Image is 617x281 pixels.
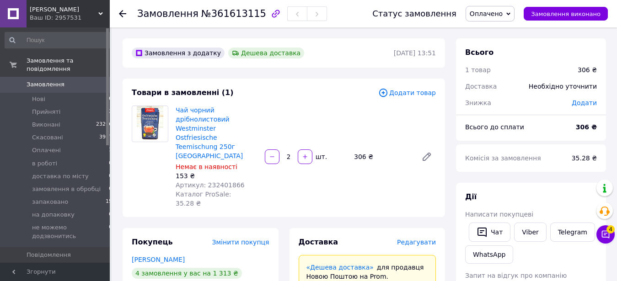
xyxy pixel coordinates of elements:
span: Всього [465,48,494,57]
a: WhatsApp [465,245,513,264]
div: Ваш ID: 2957531 [30,14,110,22]
span: Покупець [132,238,173,246]
div: 306 ₴ [578,65,597,74]
span: 1 [109,146,112,154]
div: Повернутися назад [119,9,126,18]
span: 15 [106,198,112,206]
span: Виконані [32,121,60,129]
span: Пан Марципан [30,5,98,14]
span: Каталог ProSale: 35.28 ₴ [176,191,231,207]
span: Оплачені [32,146,61,154]
a: «Дешева доставка» [306,264,374,271]
span: 0 [109,185,112,193]
div: 4 замовлення у вас на 1 313 ₴ [132,268,242,279]
a: Telegram [550,223,595,242]
img: Чай чорний дрібнолистовий Westminster Ostfriesische Teemischung 250г Німеччина [137,106,164,142]
span: замовлення в обробці [32,185,101,193]
span: Знижка [465,99,491,106]
span: Всього до сплати [465,123,524,131]
span: 0 [109,95,112,103]
span: Скасовані [32,133,63,142]
input: Пошук [5,32,113,48]
div: Замовлення з додатку [132,48,225,58]
span: Додати товар [378,88,436,98]
div: 153 ₴ [176,171,258,180]
span: 0 [109,223,112,240]
span: Повідомлення [27,251,71,259]
span: Немає в наявності [176,163,237,170]
button: Чат з покупцем4 [596,225,615,244]
span: 4 [606,225,615,233]
span: Дії [465,192,477,201]
span: Нові [32,95,45,103]
span: доставка по місту [32,172,89,180]
span: Артикул: 232401866 [176,181,245,189]
span: на допаковку [32,211,75,219]
span: Замовлення виконано [531,11,601,17]
span: Замовлення [137,8,199,19]
span: Доставка [465,83,497,90]
div: для продавця Новою Поштою на Prom. [306,263,429,281]
span: запаковано [32,198,68,206]
span: 3 [109,108,112,116]
time: [DATE] 13:51 [394,49,436,57]
span: Доставка [299,238,338,246]
span: 3957 [99,133,112,142]
span: 35.28 ₴ [572,154,597,162]
span: 1 товар [465,66,491,74]
span: Прийняті [32,108,60,116]
a: [PERSON_NAME] [132,256,185,263]
div: 306 ₴ [350,150,414,163]
span: Комісія за замовлення [465,154,541,162]
span: Замовлення та повідомлення [27,57,110,73]
span: Оплачено [470,10,503,17]
span: Додати [572,99,597,106]
div: шт. [313,152,328,161]
span: Редагувати [397,239,436,246]
div: Статус замовлення [372,9,456,18]
button: Чат [469,223,510,242]
b: 306 ₴ [576,123,597,131]
span: Написати покупцеві [465,211,533,218]
span: 23206 [96,121,112,129]
div: Дешева доставка [228,48,304,58]
span: Замовлення [27,80,64,89]
span: в роботі [32,159,57,168]
button: Замовлення виконано [524,7,608,21]
span: Змінити покупця [212,239,269,246]
span: 0 [109,159,112,168]
span: 0 [109,172,112,180]
span: не можемо додзвонитись [32,223,109,240]
span: №361613115 [201,8,266,19]
div: Необхідно уточнити [523,76,602,96]
span: 0 [109,211,112,219]
span: Товари в замовленні (1) [132,88,234,97]
a: Редагувати [418,148,436,166]
a: Чай чорний дрібнолистовий Westminster Ostfriesische Teemischung 250г [GEOGRAPHIC_DATA] [176,106,243,159]
span: Запит на відгук про компанію [465,272,567,279]
a: Viber [514,223,546,242]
